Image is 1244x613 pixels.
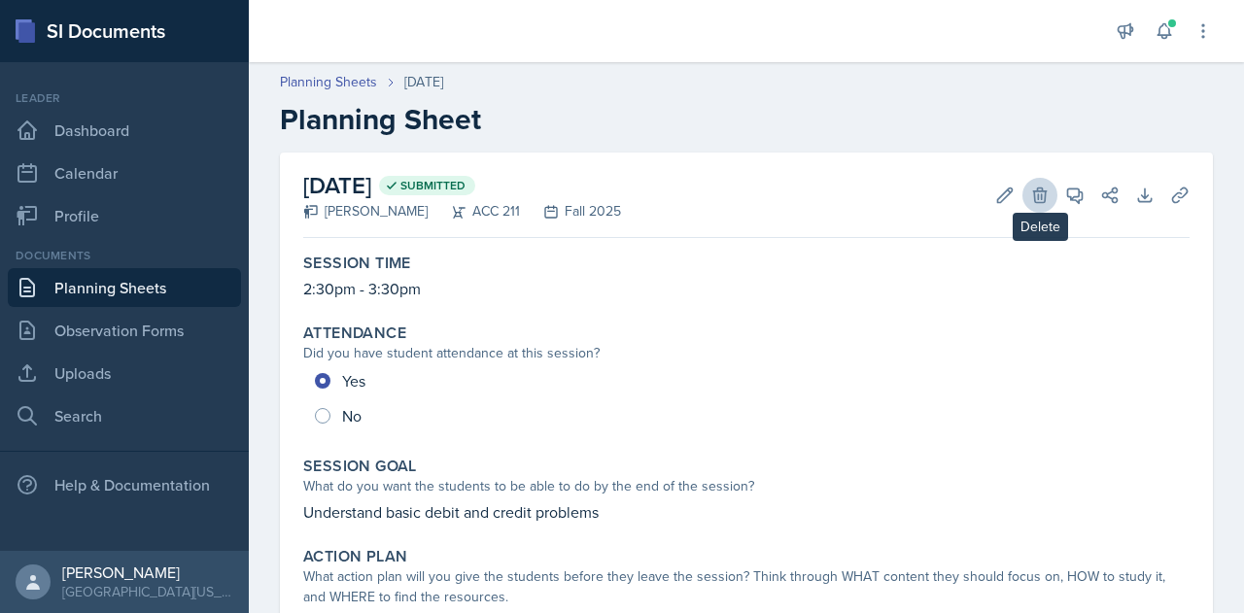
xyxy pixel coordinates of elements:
div: [PERSON_NAME] [303,201,428,221]
p: 2:30pm - 3:30pm [303,277,1190,300]
label: Action Plan [303,547,407,566]
a: Calendar [8,153,241,192]
div: [GEOGRAPHIC_DATA][US_STATE] in [GEOGRAPHIC_DATA] [62,582,233,601]
h2: [DATE] [303,168,621,203]
div: Help & Documentation [8,465,241,504]
a: Search [8,396,241,435]
a: Planning Sheets [8,268,241,307]
a: Profile [8,196,241,235]
div: Documents [8,247,241,264]
div: Leader [8,89,241,107]
div: What action plan will you give the students before they leave the session? Think through WHAT con... [303,566,1190,607]
h2: Planning Sheet [280,102,1213,137]
div: What do you want the students to be able to do by the end of the session? [303,476,1190,496]
div: [DATE] [404,72,443,92]
div: ACC 211 [428,201,520,221]
label: Attendance [303,324,406,343]
a: Uploads [8,354,241,392]
span: Submitted [400,178,466,193]
a: Observation Forms [8,311,241,350]
label: Session Goal [303,457,417,476]
a: Planning Sheets [280,72,377,92]
div: [PERSON_NAME] [62,562,233,582]
label: Session Time [303,254,411,273]
div: Fall 2025 [520,201,621,221]
button: Delete [1022,178,1057,213]
div: Did you have student attendance at this session? [303,343,1190,363]
p: Understand basic debit and credit problems [303,500,1190,524]
a: Dashboard [8,111,241,150]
